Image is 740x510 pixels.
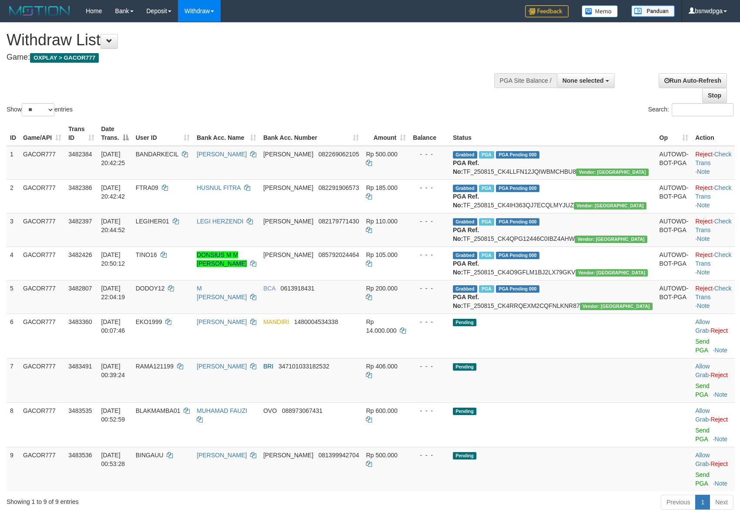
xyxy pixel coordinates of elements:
a: Allow Grab [695,407,710,423]
span: PGA Pending [496,252,539,259]
td: TF_250815_CK4QPG12446C0IBZ4AHW [449,213,656,247]
span: Grabbed [453,285,477,293]
span: 3483535 [68,407,92,414]
span: 3482426 [68,251,92,258]
span: Pending [453,319,476,326]
a: [PERSON_NAME] [197,318,247,325]
td: AUTOWD-BOT-PGA [656,280,692,314]
div: - - - [413,406,446,415]
span: · [695,318,710,334]
th: ID [7,121,20,146]
div: - - - [413,284,446,293]
a: Reject [710,327,728,334]
td: 6 [7,314,20,358]
a: Check Trans [695,251,731,267]
td: · [692,358,735,402]
span: Vendor URL: https://checkout4.1velocity.biz [575,236,647,243]
h4: Game: [7,53,485,62]
td: GACOR777 [20,179,65,213]
img: Button%20Memo.svg [582,5,618,17]
a: Next [710,495,733,510]
a: Note [697,202,710,209]
a: Reject [710,416,728,423]
td: · [692,402,735,447]
div: PGA Site Balance / [494,73,557,88]
td: · · [692,247,735,280]
span: LEGIHER01 [136,218,169,225]
span: Rp 406.000 [366,363,397,370]
span: Vendor URL: https://checkout4.1velocity.biz [580,303,653,310]
b: PGA Ref. No: [453,159,479,175]
span: [DATE] 00:07:46 [101,318,125,334]
button: None selected [557,73,615,88]
span: [PERSON_NAME] [263,184,313,191]
th: Bank Acc. Name: activate to sort column ascending [193,121,260,146]
th: Status [449,121,656,146]
a: Allow Grab [695,318,710,334]
td: GACOR777 [20,314,65,358]
span: Pending [453,452,476,459]
td: GACOR777 [20,358,65,402]
span: 3483491 [68,363,92,370]
th: Action [692,121,735,146]
span: [DATE] 20:42:42 [101,184,125,200]
th: Trans ID: activate to sort column ascending [65,121,97,146]
td: · [692,447,735,491]
span: Grabbed [453,252,477,259]
td: 2 [7,179,20,213]
a: Note [715,480,728,487]
span: [DATE] 20:42:25 [101,151,125,166]
span: OVO [263,407,277,414]
span: PGA Pending [496,185,539,192]
div: - - - [413,150,446,159]
span: 3482807 [68,285,92,292]
span: TINO16 [136,251,157,258]
span: None selected [563,77,604,84]
span: [PERSON_NAME] [263,452,313,459]
img: Feedback.jpg [525,5,569,17]
img: MOTION_logo.png [7,4,73,17]
th: Op: activate to sort column ascending [656,121,692,146]
a: Note [715,436,728,442]
td: 7 [7,358,20,402]
span: · [695,363,710,378]
td: GACOR777 [20,213,65,247]
td: AUTOWD-BOT-PGA [656,247,692,280]
span: Vendor URL: https://checkout4.1velocity.biz [574,202,646,209]
td: 9 [7,447,20,491]
span: BINGAUU [136,452,164,459]
a: Send PGA [695,382,710,398]
span: Marked by bsnwdpga [479,285,494,293]
h1: Withdraw List [7,31,485,49]
a: Allow Grab [695,452,710,467]
span: Copy 347101033182532 to clipboard [278,363,329,370]
td: GACOR777 [20,280,65,314]
span: Copy 082179771430 to clipboard [318,218,359,225]
a: Stop [702,88,727,103]
span: FTRA09 [136,184,158,191]
span: [DATE] 22:04:19 [101,285,125,301]
a: Reject [695,251,713,258]
span: [DATE] 00:53:28 [101,452,125,467]
span: Marked by bsnwdpga [479,185,494,192]
span: Copy 088973067431 to clipboard [282,407,322,414]
span: Vendor URL: https://checkout4.1velocity.biz [576,269,648,277]
div: - - - [413,317,446,326]
div: - - - [413,451,446,459]
a: Note [715,347,728,354]
span: Copy 1480004534338 to clipboard [294,318,338,325]
a: Reject [695,184,713,191]
span: EKO1999 [136,318,162,325]
span: 3483360 [68,318,92,325]
a: [PERSON_NAME] [197,363,247,370]
a: Allow Grab [695,363,710,378]
span: 3482386 [68,184,92,191]
span: DODOY12 [136,285,165,292]
a: Reject [695,218,713,225]
select: Showentries [22,103,54,116]
span: RAMA121199 [136,363,174,370]
a: Note [697,168,710,175]
span: Grabbed [453,151,477,159]
a: Check Trans [695,218,731,233]
td: TF_250815_CK4IH363QJ7ECQLMYJUZ [449,179,656,213]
